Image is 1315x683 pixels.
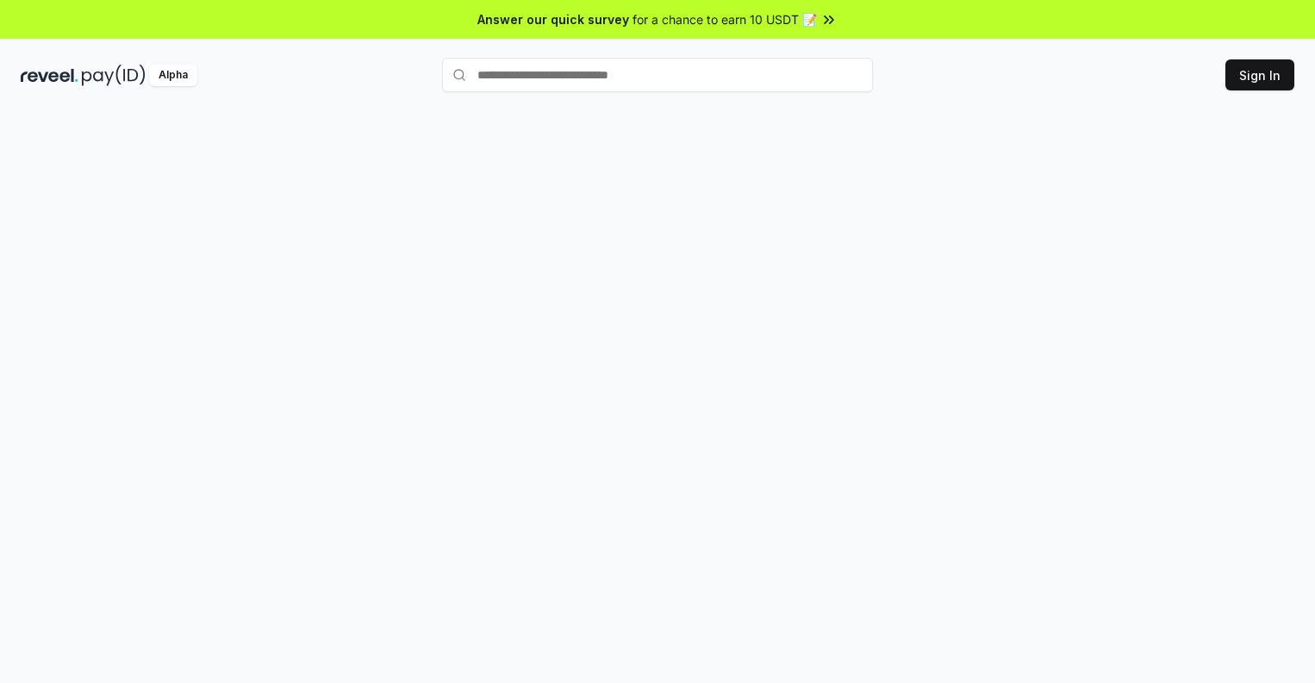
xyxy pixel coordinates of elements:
[633,10,817,28] span: for a chance to earn 10 USDT 📝
[477,10,629,28] span: Answer our quick survey
[21,65,78,86] img: reveel_dark
[82,65,146,86] img: pay_id
[1225,59,1294,90] button: Sign In
[149,65,197,86] div: Alpha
